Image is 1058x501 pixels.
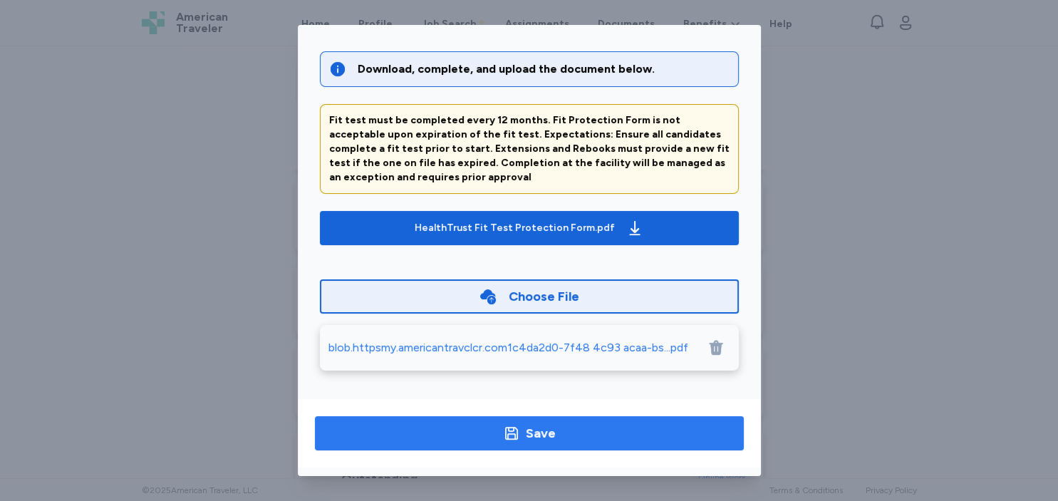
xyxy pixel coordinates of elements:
div: Download, complete, and upload the document below. [358,61,730,78]
button: HealthTrust Fit Test Protection Form.pdf [320,211,739,245]
div: blob.httpsmy.americantravclcr.com1c4da2d0-7f48 4c93 acaa-bs...pdf [328,339,688,356]
div: Fit test must be completed every 12 months. Fit Protection Form is not acceptable upon expiration... [329,113,730,185]
button: Save [315,416,744,450]
div: HealthTrust Fit Test Protection Form.pdf [415,221,615,235]
div: Save [526,423,556,443]
div: Choose File [509,286,579,306]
